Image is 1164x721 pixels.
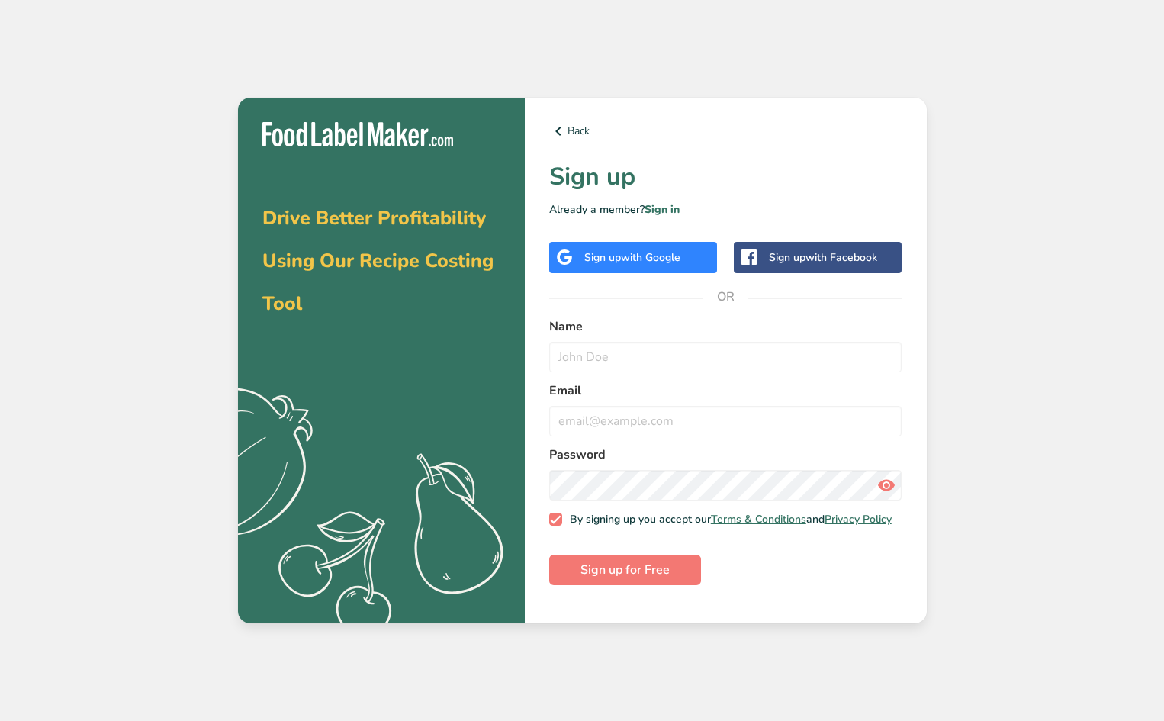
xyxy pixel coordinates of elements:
span: Sign up for Free [580,561,670,579]
button: Sign up for Free [549,555,701,585]
span: By signing up you accept our and [562,513,892,526]
span: with Facebook [805,250,877,265]
a: Terms & Conditions [711,512,806,526]
a: Sign in [645,202,680,217]
input: John Doe [549,342,902,372]
span: OR [703,274,748,320]
label: Email [549,381,902,400]
span: with Google [621,250,680,265]
div: Sign up [769,249,877,266]
div: Sign up [584,249,680,266]
a: Back [549,122,902,140]
label: Password [549,446,902,464]
input: email@example.com [549,406,902,436]
a: Privacy Policy [825,512,892,526]
h1: Sign up [549,159,902,195]
p: Already a member? [549,201,902,217]
img: Food Label Maker [262,122,453,147]
label: Name [549,317,902,336]
span: Drive Better Profitability Using Our Recipe Costing Tool [262,205,494,317]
